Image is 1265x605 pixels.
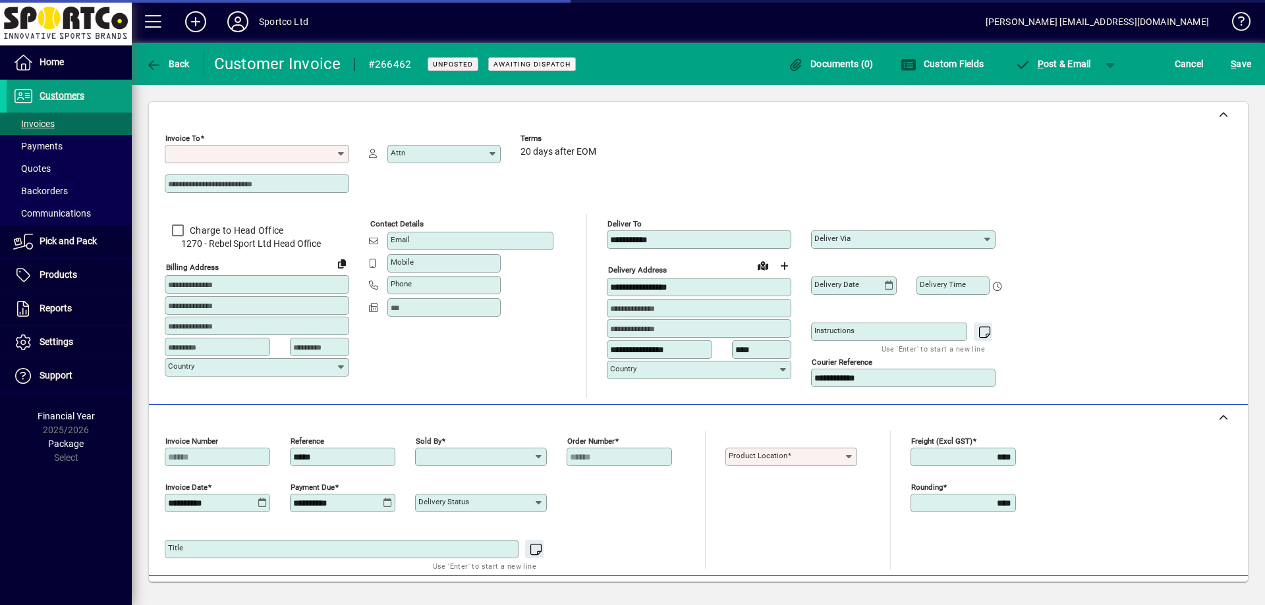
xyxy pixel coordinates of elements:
a: Quotes [7,157,132,180]
a: Reports [7,292,132,325]
span: Invoices [13,118,55,129]
app-page-header-button: Back [132,52,204,76]
mat-label: Country [610,364,636,373]
mat-label: Product location [729,451,787,460]
label: Charge to Head Office [187,224,283,237]
span: Home [40,57,64,67]
div: Sportco Ltd [259,11,308,32]
mat-label: Sold by [416,436,441,446]
span: Back [146,59,190,69]
mat-label: Reference [291,436,324,446]
mat-label: Deliver via [814,234,851,243]
span: P [1038,59,1044,69]
mat-label: Instructions [814,326,855,335]
a: Invoices [7,113,132,135]
mat-hint: Use 'Enter' to start a new line [882,341,985,356]
mat-label: Delivery time [920,280,966,289]
mat-label: Courier Reference [812,357,872,367]
a: Support [7,359,132,392]
button: Cancel [1171,52,1207,76]
span: Quotes [13,163,51,174]
div: Customer Invoice [214,53,341,74]
button: Documents (0) [785,52,877,76]
button: Back [142,52,193,76]
a: Communications [7,202,132,224]
span: 1270 - Rebel Sport Ltd Head Office [165,237,349,251]
a: Backorders [7,180,132,202]
mat-label: Phone [391,279,412,288]
span: Customers [40,90,84,101]
a: View on map [752,255,773,276]
div: #266462 [368,54,412,75]
a: Settings [7,326,132,359]
mat-label: Invoice date [165,483,208,492]
mat-label: Attn [391,148,405,157]
mat-label: Country [168,361,194,371]
button: Copy to Delivery address [331,253,352,274]
span: Financial Year [38,411,95,421]
span: Awaiting Dispatch [493,60,571,68]
span: Custom Fields [901,59,984,69]
span: Unposted [433,60,473,68]
button: Profile [217,10,259,34]
span: S [1231,59,1236,69]
mat-label: Deliver To [607,219,642,228]
mat-label: Order number [567,436,615,446]
span: Settings [40,336,73,347]
button: Choose address [773,255,795,276]
span: ost & Email [1015,59,1091,69]
mat-hint: Use 'Enter' to start a new line [433,558,536,573]
div: [PERSON_NAME] [EMAIL_ADDRESS][DOMAIN_NAME] [986,11,1209,32]
span: Communications [13,208,91,219]
button: Post & Email [1008,52,1098,76]
span: Cancel [1175,53,1204,74]
span: Products [40,269,77,280]
mat-label: Title [168,543,183,552]
a: Payments [7,135,132,157]
span: 20 days after EOM [520,147,596,157]
mat-label: Email [391,235,410,244]
span: Pick and Pack [40,236,97,246]
span: Support [40,370,72,381]
a: Pick and Pack [7,225,132,258]
span: ave [1231,53,1251,74]
span: Terms [520,134,600,143]
span: Reports [40,303,72,313]
mat-label: Rounding [911,483,943,492]
mat-label: Invoice To [165,134,200,143]
button: Custom Fields [897,52,987,76]
mat-label: Freight (excl GST) [911,436,972,446]
a: Home [7,46,132,79]
mat-label: Delivery date [814,280,859,289]
button: Save [1227,52,1254,76]
span: Documents (0) [788,59,874,69]
a: Products [7,259,132,292]
mat-label: Invoice number [165,436,218,446]
button: Add [175,10,217,34]
span: Payments [13,141,63,151]
mat-label: Payment due [291,483,335,492]
span: Package [48,438,84,449]
mat-label: Delivery status [418,497,469,506]
a: Knowledge Base [1222,3,1249,45]
mat-label: Mobile [391,257,414,267]
span: Backorders [13,186,68,196]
